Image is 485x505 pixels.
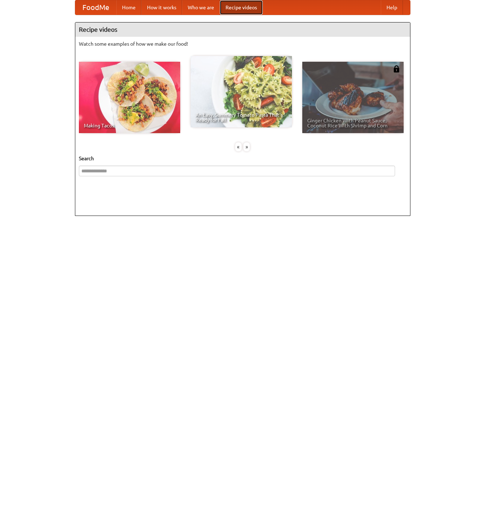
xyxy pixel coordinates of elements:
a: Recipe videos [220,0,263,15]
div: » [243,142,250,151]
h4: Recipe videos [75,22,410,37]
a: Home [116,0,141,15]
p: Watch some examples of how we make our food! [79,40,406,47]
a: Who we are [182,0,220,15]
span: An Easy, Summery Tomato Pasta That's Ready for Fall [196,112,287,122]
img: 483408.png [393,65,400,72]
div: « [235,142,242,151]
span: Making Tacos [84,123,175,128]
a: FoodMe [75,0,116,15]
a: Making Tacos [79,62,180,133]
a: How it works [141,0,182,15]
a: An Easy, Summery Tomato Pasta That's Ready for Fall [191,56,292,127]
h5: Search [79,155,406,162]
a: Help [381,0,403,15]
